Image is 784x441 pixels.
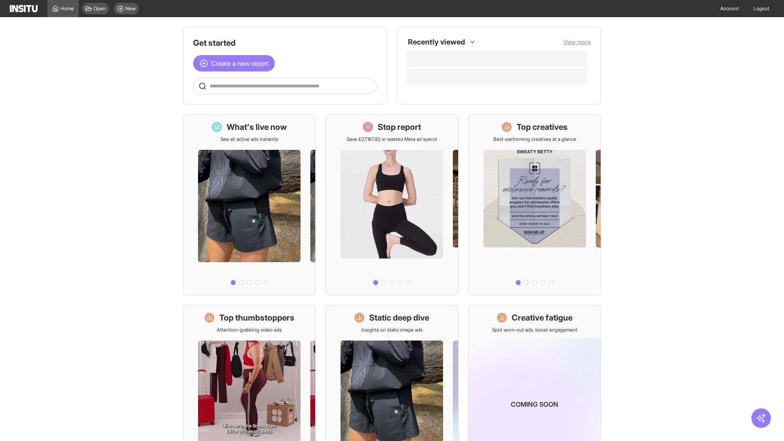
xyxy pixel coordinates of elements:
h1: Stop report [378,121,421,133]
h1: Top thumbstoppers [219,312,294,323]
img: Logo [10,5,38,12]
a: What's live nowSee all active ads instantly [183,114,316,295]
h1: What's live now [227,121,287,133]
h1: Static deep dive [369,312,429,323]
h1: Get started [193,37,377,49]
p: Best-performing creatives at a glance [493,136,576,143]
p: Insights on static image ads [361,327,423,333]
a: Stop reportSave £27,167.82 in wasted Meta ad spend [325,114,458,295]
button: View more [563,38,591,46]
button: Create a new report [193,55,275,71]
h1: Top creatives [517,121,568,133]
span: New [125,5,136,12]
span: Create a new report [211,58,268,68]
span: Open [94,5,106,12]
p: Attention-grabbing video ads [217,327,282,333]
span: Home [60,5,74,12]
a: Top creativesBest-performing creatives at a glance [468,114,601,295]
p: See all active ads instantly [220,136,278,143]
span: View more [563,38,591,45]
p: Save £27,167.82 in wasted Meta ad spend [347,136,437,143]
